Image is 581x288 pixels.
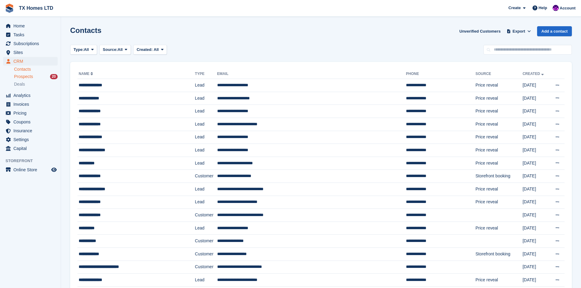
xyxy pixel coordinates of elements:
td: Price reveal [475,92,522,105]
td: [DATE] [522,144,549,157]
td: Storefront booking [475,170,522,183]
span: All [84,47,89,53]
td: Lead [195,105,217,118]
td: Lead [195,222,217,235]
td: [DATE] [522,274,549,287]
a: menu [3,22,58,30]
td: Lead [195,79,217,92]
a: Preview store [50,166,58,173]
a: menu [3,100,58,108]
a: menu [3,118,58,126]
th: Email [217,69,406,79]
a: menu [3,126,58,135]
td: Storefront booking [475,247,522,261]
span: Sites [13,48,50,57]
span: Prospects [14,74,33,80]
span: Invoices [13,100,50,108]
td: Customer [195,170,217,183]
span: Subscriptions [13,39,50,48]
button: Export [505,26,532,36]
td: Customer [195,235,217,248]
span: All [118,47,123,53]
span: Account [560,5,576,11]
span: Capital [13,144,50,153]
span: Deals [14,81,25,87]
td: [DATE] [522,222,549,235]
th: Phone [406,69,475,79]
a: menu [3,57,58,66]
td: [DATE] [522,261,549,274]
td: Customer [195,261,217,274]
td: Price reveal [475,79,522,92]
span: Storefront [5,158,61,164]
td: Lead [195,274,217,287]
td: Lead [195,92,217,105]
span: Settings [13,135,50,144]
span: Source: [103,47,117,53]
a: menu [3,165,58,174]
img: stora-icon-8386f47178a22dfd0bd8f6a31ec36ba5ce8667c1dd55bd0f319d3a0aa187defe.svg [5,4,14,13]
button: Type: All [70,45,97,55]
span: Home [13,22,50,30]
td: [DATE] [522,209,549,222]
td: Customer [195,247,217,261]
span: Tasks [13,30,50,39]
a: Prospects 20 [14,73,58,80]
th: Source [475,69,522,79]
span: Analytics [13,91,50,100]
button: Created: All [133,45,167,55]
a: Created [522,72,545,76]
a: menu [3,91,58,100]
span: Insurance [13,126,50,135]
td: [DATE] [522,183,549,196]
td: [DATE] [522,196,549,209]
td: Price reveal [475,196,522,209]
td: [DATE] [522,92,549,105]
a: Unverified Customers [457,26,503,36]
td: Lead [195,183,217,196]
td: Customer [195,209,217,222]
td: Price reveal [475,131,522,144]
span: All [154,47,159,52]
td: Lead [195,131,217,144]
button: Source: All [99,45,131,55]
div: 20 [50,74,58,79]
td: Lead [195,118,217,131]
td: Price reveal [475,183,522,196]
a: Contacts [14,66,58,72]
span: Created: [137,47,153,52]
td: [DATE] [522,235,549,248]
a: menu [3,144,58,153]
span: Online Store [13,165,50,174]
td: Price reveal [475,274,522,287]
td: Price reveal [475,118,522,131]
td: Lead [195,157,217,170]
span: Pricing [13,109,50,117]
span: Help [539,5,547,11]
span: Export [513,28,525,34]
h1: Contacts [70,26,102,34]
span: Type: [74,47,84,53]
td: Lead [195,144,217,157]
td: [DATE] [522,79,549,92]
a: Name [79,72,94,76]
td: Price reveal [475,222,522,235]
span: CRM [13,57,50,66]
a: menu [3,109,58,117]
td: Lead [195,196,217,209]
td: [DATE] [522,131,549,144]
a: TX Homes LTD [16,3,56,13]
img: Neil Riddell [553,5,559,11]
span: Coupons [13,118,50,126]
td: Price reveal [475,105,522,118]
td: [DATE] [522,170,549,183]
td: [DATE] [522,247,549,261]
td: [DATE] [522,118,549,131]
th: Type [195,69,217,79]
a: Deals [14,81,58,87]
td: Price reveal [475,144,522,157]
td: Price reveal [475,157,522,170]
a: menu [3,135,58,144]
a: menu [3,48,58,57]
td: [DATE] [522,105,549,118]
